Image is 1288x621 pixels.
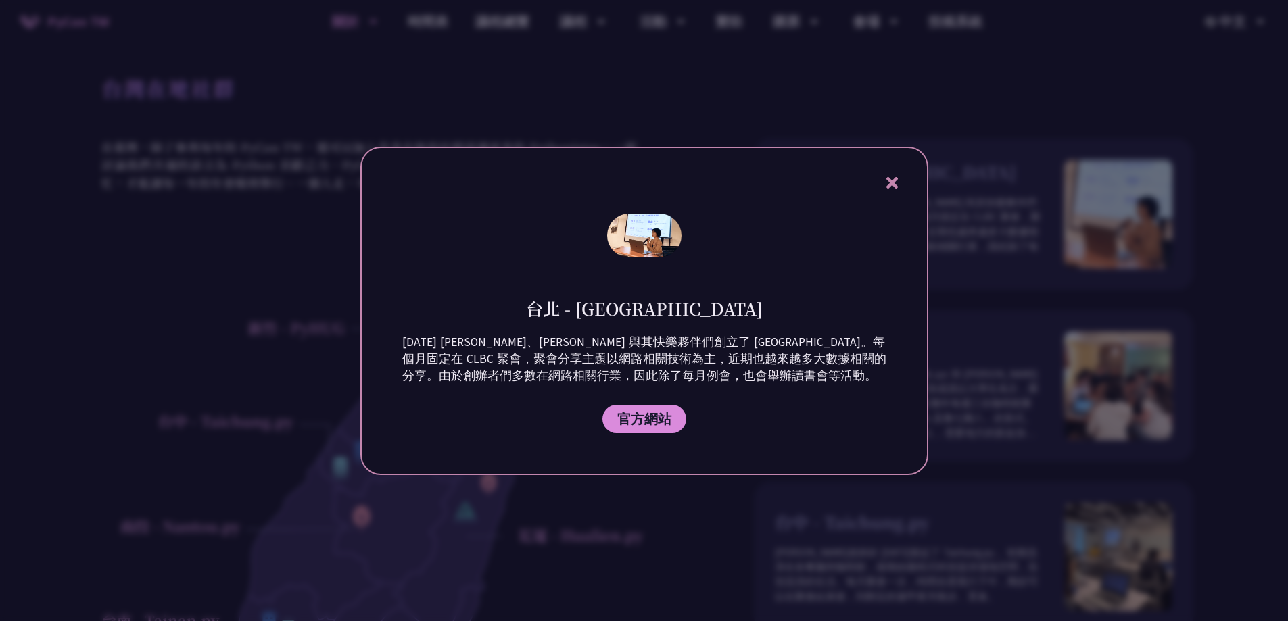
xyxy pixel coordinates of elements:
span: 官方網站 [617,410,671,427]
p: [DATE] [PERSON_NAME]、[PERSON_NAME] 與其快樂夥伴們創立了 [GEOGRAPHIC_DATA]。每個月固定在 CLBC 聚會，聚會分享主題以網路相關技術為主，近期... [402,334,886,384]
a: 官方網站 [602,405,686,433]
h1: 台北 - [GEOGRAPHIC_DATA] [526,297,763,320]
img: photo [607,214,682,258]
